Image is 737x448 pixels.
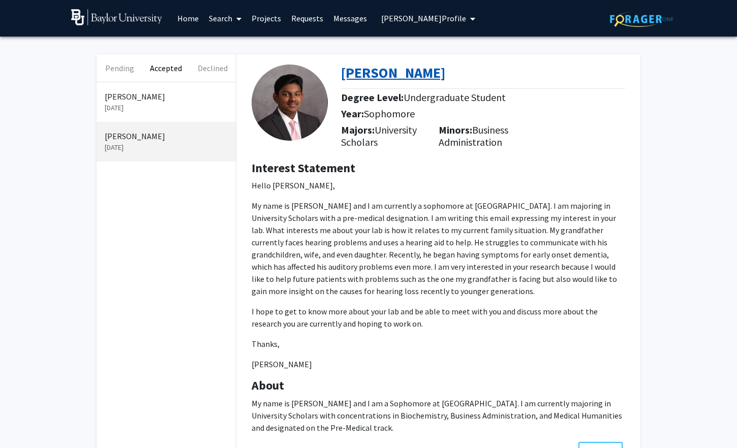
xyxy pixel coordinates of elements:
[252,377,284,393] b: About
[8,402,43,440] iframe: Chat
[252,65,328,141] img: Profile Picture
[341,91,404,104] b: Degree Level:
[341,107,364,120] b: Year:
[105,103,228,113] p: [DATE]
[381,13,466,23] span: [PERSON_NAME] Profile
[204,1,247,36] a: Search
[105,142,228,153] p: [DATE]
[143,54,189,82] button: Accepted
[247,1,286,36] a: Projects
[71,9,162,25] img: Baylor University Logo
[286,1,328,36] a: Requests
[105,90,228,103] p: [PERSON_NAME]
[252,358,625,370] p: [PERSON_NAME]
[252,200,625,297] p: My name is [PERSON_NAME] and I am currently a sophomore at [GEOGRAPHIC_DATA]. I am majoring in Un...
[252,160,355,176] b: Interest Statement
[172,1,204,36] a: Home
[190,54,236,82] button: Declined
[252,179,625,191] p: Hello [PERSON_NAME],
[341,123,417,148] span: University Scholars
[341,63,445,82] b: [PERSON_NAME]
[439,123,472,136] b: Minors:
[364,107,415,120] span: Sophomore
[105,130,228,142] p: [PERSON_NAME]
[97,54,143,82] button: Pending
[252,397,625,434] p: My name is [PERSON_NAME] and I am a Sophomore at [GEOGRAPHIC_DATA]. I am currently majoring in Un...
[252,338,625,350] p: Thanks,
[404,91,506,104] span: Undergraduate Student
[341,63,445,82] a: Opens in a new tab
[610,11,673,27] img: ForagerOne Logo
[439,123,508,148] span: Business Administration
[328,1,372,36] a: Messages
[341,123,375,136] b: Majors:
[252,305,625,330] p: I hope to get to know more about your lab and be able to meet with you and discuss more about the...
